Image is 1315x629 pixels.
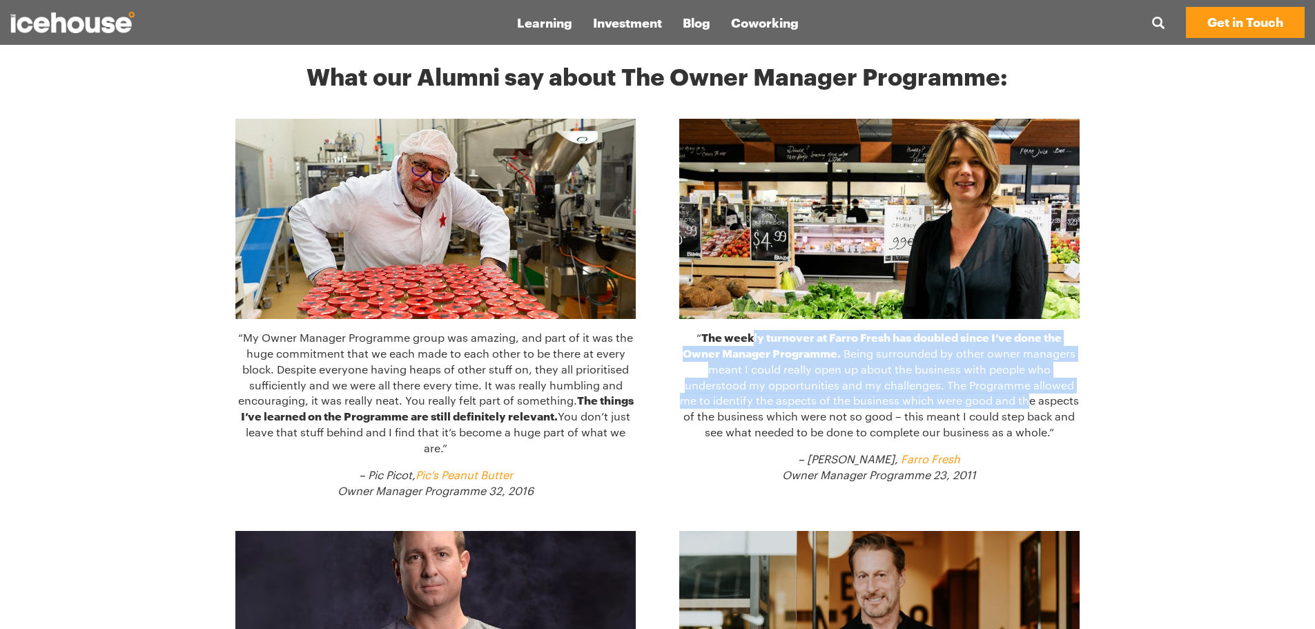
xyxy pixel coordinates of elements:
[679,330,1080,441] p: “ Being surrounded by other owner managers meant I could really open up about the business with p...
[235,119,636,319] img: pic-picot-1
[1186,7,1305,38] a: Get in Touch
[798,452,960,465] em: – [PERSON_NAME],
[679,119,1080,319] img: janene-draper-1
[10,12,135,33] img: The Icehouse Logo - White PNG
[235,39,1080,90] h2: What our Alumni say about The Owner Manager Programme:
[901,452,960,465] a: Farro Fresh
[583,8,672,37] a: Investment
[507,8,583,37] a: Learning
[683,331,1062,360] strong: The weekly turnover at Farro Fresh has doubled since I’ve done the Owner Manager Programme.
[507,8,809,37] div: Navigation Menu
[782,468,976,481] em: Owner Manager Programme 23, 2011
[338,468,534,497] em: – Pic Picot, Owner Manager Programme 32, 2016
[416,468,513,481] a: Pic’s Peanut Butter
[721,8,809,37] a: Coworking
[672,8,721,37] a: Blog
[235,330,636,456] p: “My Owner Manager Programme group was amazing, and part of it was the huge commitment that we eac...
